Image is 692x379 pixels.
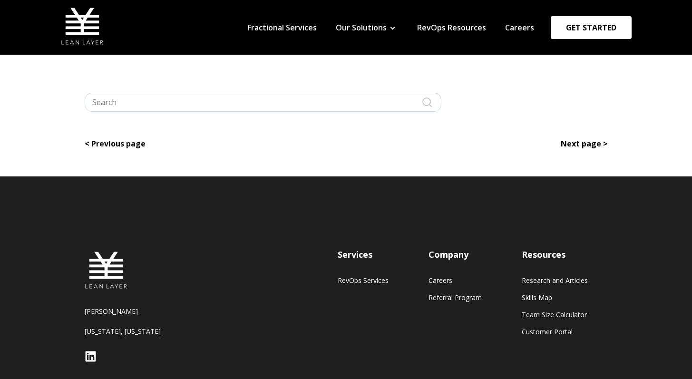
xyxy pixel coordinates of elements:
[417,22,486,33] a: RevOps Resources
[85,138,146,149] a: < Previous page
[429,293,482,301] a: Referral Program
[338,249,389,261] h3: Services
[522,293,588,301] a: Skills Map
[85,93,441,112] input: Search
[338,276,389,284] a: RevOps Services
[247,22,317,33] a: Fractional Services
[429,276,482,284] a: Careers
[522,249,588,261] h3: Resources
[85,307,204,316] p: [PERSON_NAME]
[85,327,204,336] p: [US_STATE], [US_STATE]
[561,138,608,149] a: Next page >
[522,276,588,284] a: Research and Articles
[429,249,482,261] h3: Company
[522,311,588,319] a: Team Size Calculator
[238,22,544,33] div: Navigation Menu
[85,249,127,292] img: Lean Layer
[336,22,387,33] a: Our Solutions
[505,22,534,33] a: Careers
[522,328,588,336] a: Customer Portal
[551,16,632,39] a: GET STARTED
